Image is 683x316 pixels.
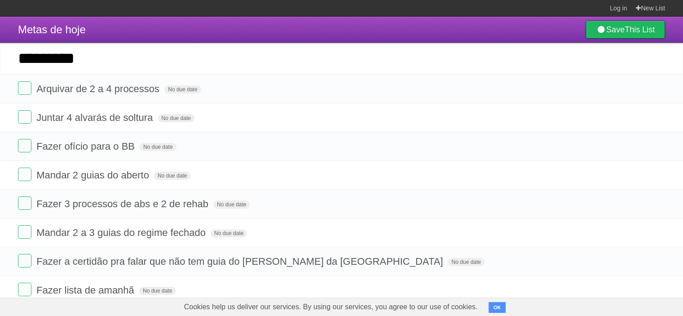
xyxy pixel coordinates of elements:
span: Fazer 3 processos de abs e 2 de rehab [36,198,211,209]
span: No due date [154,172,190,180]
label: Done [18,110,31,124]
span: No due date [140,143,176,151]
span: No due date [448,258,484,266]
span: Mandar 2 a 3 guias do regime fechado [36,227,208,238]
span: No due date [158,114,194,122]
span: Fazer lista de amanhã [36,285,137,296]
label: Done [18,254,31,267]
button: OK [489,302,506,313]
span: Arquivar de 2 a 4 processos [36,83,162,94]
a: SaveThis List [586,21,665,39]
span: Fazer ofício para o BB [36,141,137,152]
span: Fazer a certidão pra falar que não tem guia do [PERSON_NAME] da [GEOGRAPHIC_DATA] [36,256,445,267]
span: Metas de hoje [18,23,86,36]
span: No due date [139,287,176,295]
span: No due date [213,200,250,209]
label: Done [18,168,31,181]
span: Cookies help us deliver our services. By using our services, you agree to our use of cookies. [175,298,487,316]
label: Done [18,196,31,210]
span: No due date [164,85,201,93]
span: Juntar 4 alvarás de soltura [36,112,155,123]
label: Done [18,81,31,95]
span: Mandar 2 guias do aberto [36,169,151,181]
label: Done [18,225,31,239]
b: This List [625,25,655,34]
label: Done [18,139,31,152]
label: Done [18,283,31,296]
span: No due date [211,229,247,237]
